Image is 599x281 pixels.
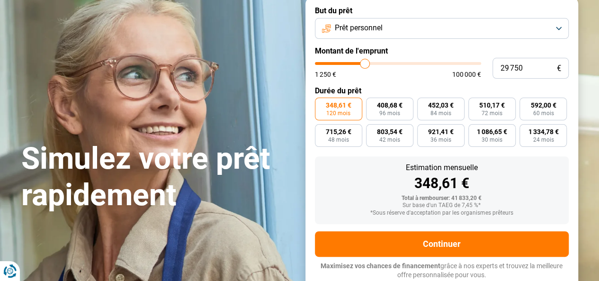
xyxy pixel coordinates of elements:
span: 30 mois [482,137,502,143]
span: 803,54 € [377,128,402,135]
span: 1 250 € [315,71,336,78]
div: Sur base d'un TAEG de 7,45 %* [322,202,561,209]
span: € [557,64,561,73]
span: 1 334,78 € [528,128,558,135]
span: 348,61 € [326,102,351,109]
div: *Sous réserve d'acceptation par les organismes prêteurs [322,210,561,217]
span: 408,68 € [377,102,402,109]
span: 36 mois [430,137,451,143]
label: But du prêt [315,6,569,15]
span: 510,17 € [479,102,505,109]
span: 592,00 € [530,102,556,109]
span: 60 mois [533,110,554,116]
span: 48 mois [328,137,349,143]
span: 42 mois [379,137,400,143]
span: Maximisez vos chances de financement [321,262,440,270]
span: 1 086,65 € [477,128,507,135]
span: 72 mois [482,110,502,116]
span: 84 mois [430,110,451,116]
span: 100 000 € [452,71,481,78]
span: 24 mois [533,137,554,143]
div: Total à rembourser: 41 833,20 € [322,195,561,202]
h1: Simulez votre prêt rapidement [21,141,294,214]
span: 96 mois [379,110,400,116]
span: Prêt personnel [335,23,383,33]
span: 921,41 € [428,128,454,135]
p: grâce à nos experts et trouvez la meilleure offre personnalisée pour vous. [315,262,569,280]
span: 452,03 € [428,102,454,109]
button: Continuer [315,231,569,257]
span: 715,26 € [326,128,351,135]
div: Estimation mensuelle [322,164,561,172]
button: Prêt personnel [315,18,569,39]
div: 348,61 € [322,176,561,190]
label: Durée du prêt [315,86,569,95]
label: Montant de l'emprunt [315,46,569,55]
span: 120 mois [326,110,350,116]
